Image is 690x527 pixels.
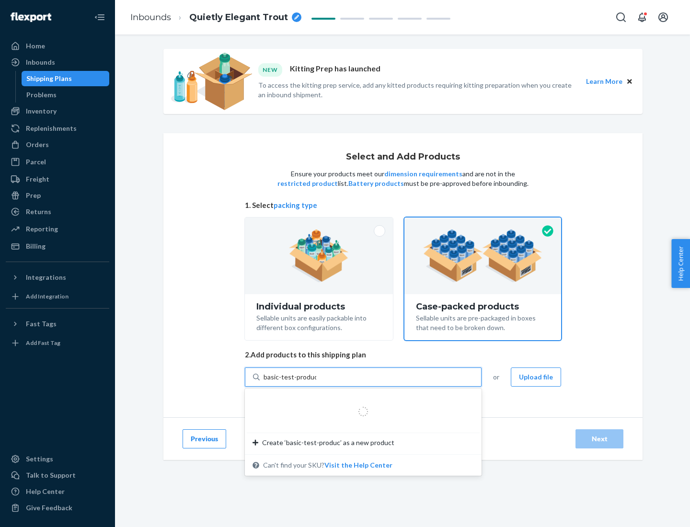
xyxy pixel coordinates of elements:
[26,292,69,300] div: Add Integration
[264,372,316,382] input: Create ‘basic-test-produc’ as a new productCan't find your SKU?Visit the Help Center
[416,302,550,311] div: Case-packed products
[245,200,561,210] span: 1. Select
[416,311,550,332] div: Sellable units are pre-packaged in boxes that need to be broken down.
[26,224,58,234] div: Reporting
[493,372,499,382] span: or
[26,157,46,167] div: Parcel
[26,74,72,83] div: Shipping Plans
[575,429,623,448] button: Next
[290,63,380,76] p: Kitting Prep has launched
[26,140,49,149] div: Orders
[26,503,72,513] div: Give Feedback
[6,270,109,285] button: Integrations
[6,38,109,54] a: Home
[6,154,109,170] a: Parcel
[26,124,77,133] div: Replenishments
[22,87,110,103] a: Problems
[258,63,282,76] div: NEW
[262,438,394,447] span: Create ‘basic-test-produc’ as a new product
[26,41,45,51] div: Home
[26,191,41,200] div: Prep
[6,239,109,254] a: Billing
[624,76,635,87] button: Close
[6,137,109,152] a: Orders
[26,90,57,100] div: Problems
[324,460,392,470] button: Create ‘basic-test-produc’ as a new productCan't find your SKU?
[26,57,55,67] div: Inbounds
[6,121,109,136] a: Replenishments
[6,468,109,483] a: Talk to Support
[6,484,109,499] a: Help Center
[289,229,349,282] img: individual-pack.facf35554cb0f1810c75b2bd6df2d64e.png
[274,200,317,210] button: packing type
[384,169,462,179] button: dimension requirements
[6,204,109,219] a: Returns
[123,3,309,32] ol: breadcrumbs
[26,470,76,480] div: Talk to Support
[6,188,109,203] a: Prep
[11,12,51,22] img: Flexport logo
[6,335,109,351] a: Add Fast Tag
[26,319,57,329] div: Fast Tags
[26,241,46,251] div: Billing
[671,239,690,288] button: Help Center
[511,367,561,387] button: Upload file
[26,487,65,496] div: Help Center
[22,71,110,86] a: Shipping Plans
[348,179,404,188] button: Battery products
[26,273,66,282] div: Integrations
[6,451,109,467] a: Settings
[611,8,631,27] button: Open Search Box
[346,152,460,162] h1: Select and Add Products
[586,76,622,87] button: Learn More
[277,179,338,188] button: restricted product
[245,350,561,360] span: 2. Add products to this shipping plan
[6,289,109,304] a: Add Integration
[26,207,51,217] div: Returns
[26,174,49,184] div: Freight
[90,8,109,27] button: Close Navigation
[6,172,109,187] a: Freight
[256,302,381,311] div: Individual products
[263,460,392,470] span: Can't find your SKU?
[276,169,529,188] p: Ensure your products meet our and are not in the list. must be pre-approved before inbounding.
[632,8,652,27] button: Open notifications
[189,11,288,24] span: Quietly Elegant Trout
[26,339,60,347] div: Add Fast Tag
[6,103,109,119] a: Inventory
[6,221,109,237] a: Reporting
[423,229,542,282] img: case-pack.59cecea509d18c883b923b81aeac6d0b.png
[6,55,109,70] a: Inbounds
[584,434,615,444] div: Next
[26,106,57,116] div: Inventory
[6,500,109,516] button: Give Feedback
[258,80,577,100] p: To access the kitting prep service, add any kitted products requiring kitting preparation when yo...
[256,311,381,332] div: Sellable units are easily packable into different box configurations.
[6,316,109,332] button: Fast Tags
[183,429,226,448] button: Previous
[130,12,171,23] a: Inbounds
[26,454,53,464] div: Settings
[654,8,673,27] button: Open account menu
